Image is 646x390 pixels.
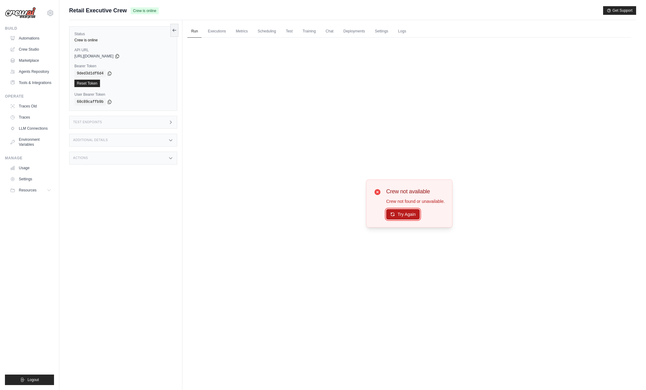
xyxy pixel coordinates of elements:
[74,38,172,43] div: Crew is online
[386,187,445,196] h3: Crew not available
[282,25,296,38] a: Test
[322,25,337,38] a: Chat
[74,48,172,52] label: API URL
[7,33,54,43] a: Automations
[254,25,280,38] a: Scheduling
[299,25,319,38] a: Training
[74,80,100,87] a: Reset Token
[73,156,88,160] h3: Actions
[19,188,36,193] span: Resources
[386,209,420,220] button: Try Again
[7,56,54,65] a: Marketplace
[74,98,106,106] code: 60c89caffb9b
[7,163,54,173] a: Usage
[394,25,410,38] a: Logs
[5,375,54,385] button: Logout
[69,6,127,15] span: Retail Executive Crew
[7,112,54,122] a: Traces
[5,94,54,99] div: Operate
[74,54,114,59] span: [URL][DOMAIN_NAME]
[131,7,159,14] span: Crew is online
[7,174,54,184] a: Settings
[7,124,54,133] a: LLM Connections
[7,101,54,111] a: Traces Old
[615,360,646,390] iframe: Chat Widget
[7,44,54,54] a: Crew Studio
[7,185,54,195] button: Resources
[73,120,102,124] h3: Test Endpoints
[73,138,108,142] h3: Additional Details
[74,64,172,69] label: Bearer Token
[386,198,445,204] p: Crew not found or unavailable.
[74,31,172,36] label: Status
[7,135,54,149] a: Environment Variables
[74,70,106,77] code: 9ded3d1df6d4
[5,156,54,161] div: Manage
[7,67,54,77] a: Agents Repository
[232,25,252,38] a: Metrics
[5,7,36,19] img: Logo
[27,377,39,382] span: Logout
[371,25,392,38] a: Settings
[74,92,172,97] label: User Bearer Token
[7,78,54,88] a: Tools & Integrations
[340,25,369,38] a: Deployments
[204,25,230,38] a: Executions
[5,26,54,31] div: Build
[187,25,202,38] a: Run
[603,6,636,15] button: Get Support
